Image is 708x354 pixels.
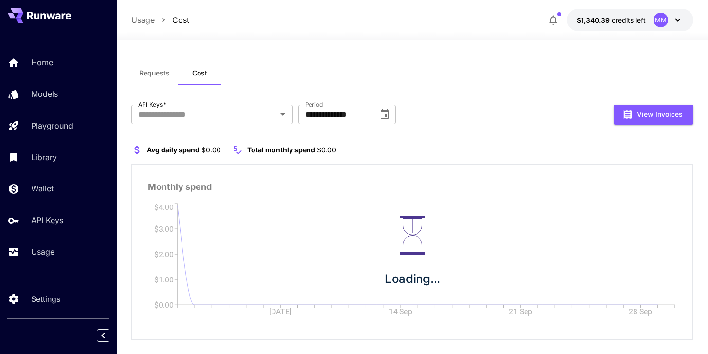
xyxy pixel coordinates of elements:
[577,15,646,25] div: $1,340.39021
[172,14,189,26] a: Cost
[614,109,693,118] a: View Invoices
[31,120,73,131] p: Playground
[131,14,189,26] nav: breadcrumb
[654,13,668,27] div: MM
[247,146,315,154] span: Total monthly spend
[305,100,323,109] label: Period
[612,16,646,24] span: credits left
[31,151,57,163] p: Library
[31,214,63,226] p: API Keys
[201,146,221,154] span: $0.00
[31,183,54,194] p: Wallet
[577,16,612,24] span: $1,340.39
[104,327,117,344] div: Collapse sidebar
[138,100,166,109] label: API Keys
[375,105,395,124] button: Choose date, selected date is Sep 1, 2025
[147,146,200,154] span: Avg daily spend
[139,69,170,77] span: Requests
[31,293,60,305] p: Settings
[31,246,54,258] p: Usage
[276,108,290,121] button: Open
[97,329,109,342] button: Collapse sidebar
[31,88,58,100] p: Models
[131,14,155,26] a: Usage
[31,56,53,68] p: Home
[567,9,693,31] button: $1,340.39021MM
[192,69,207,77] span: Cost
[614,105,693,125] button: View Invoices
